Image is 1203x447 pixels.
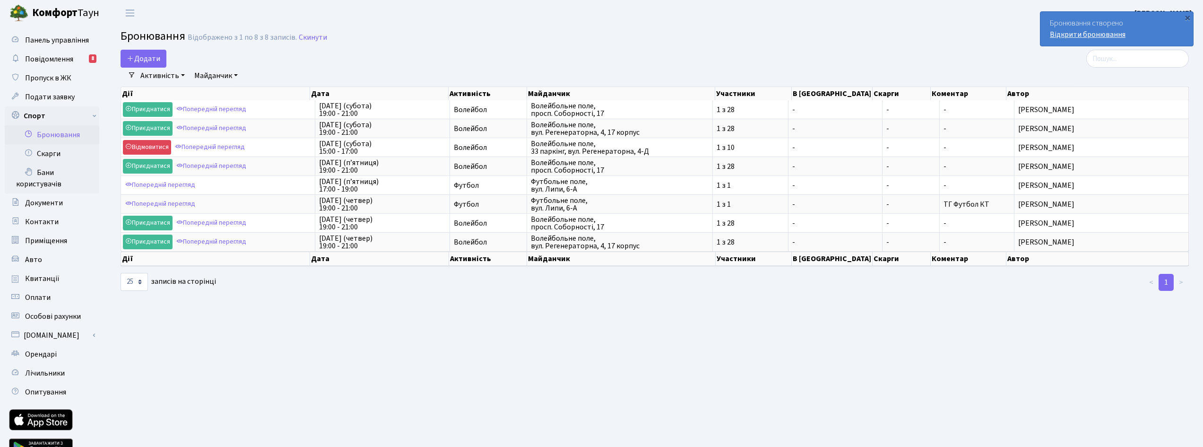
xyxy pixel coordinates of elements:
span: - [792,144,878,151]
a: Попередній перегляд [123,197,198,211]
span: Волейбол [454,163,523,170]
a: Попередній перегляд [123,178,198,193]
span: - [886,182,935,189]
span: Пропуск в ЖК [25,73,71,83]
span: [DATE] (субота) 19:00 - 21:00 [319,121,446,136]
span: Волейбольне поле, просп. Соборності, 17 [531,102,709,117]
th: Скарги [873,252,931,266]
div: × [1183,13,1192,22]
span: Футбольне поле, вул. Липи, 6-А [531,197,709,212]
span: [PERSON_NAME] [1018,182,1185,189]
th: Майданчик [527,87,716,100]
span: ТГ Футбол КТ [943,199,989,210]
span: Волейбол [454,125,523,132]
select: записів на сторінці [121,273,148,291]
span: - [886,163,935,170]
a: Скарги [5,144,99,163]
span: Волейбол [454,106,523,114]
span: Волейбол [454,238,523,246]
span: [DATE] (п’ятниця) 17:00 - 19:00 [319,178,446,193]
span: Подати заявку [25,92,75,102]
span: - [792,219,878,227]
span: - [886,219,935,227]
a: Подати заявку [5,88,99,106]
a: Панель управління [5,31,99,50]
th: Дата [310,87,449,100]
span: - [792,201,878,208]
span: Волейбол [454,144,523,151]
span: - [943,105,946,115]
span: Панель управління [25,35,89,45]
span: 1 з 1 [717,201,784,208]
a: Контакти [5,212,99,231]
button: Переключити навігацію [118,5,142,21]
a: Приєднатися [123,235,173,249]
span: Оплати [25,292,51,303]
a: Відкрити бронювання [1050,29,1125,40]
div: 8 [89,54,96,63]
th: Активність [449,87,527,100]
th: Коментар [931,252,1006,266]
th: Активність [449,252,527,266]
span: Таун [32,5,99,21]
img: logo.png [9,4,28,23]
span: - [943,218,946,228]
a: Майданчик [190,68,242,84]
a: Приєднатися [123,102,173,117]
span: Опитування [25,387,66,397]
b: Комфорт [32,5,78,20]
span: Лічильники [25,368,65,378]
span: Особові рахунки [25,311,81,322]
span: 1 з 28 [717,238,784,246]
a: Пропуск в ЖК [5,69,99,88]
a: Оплати [5,288,99,307]
span: - [886,106,935,114]
span: [DATE] (субота) 15:00 - 17:00 [319,140,446,155]
span: [PERSON_NAME] [1018,106,1185,114]
span: [DATE] (п’ятниця) 19:00 - 21:00 [319,159,446,174]
a: Приєднатися [123,159,173,174]
a: Попередній перегляд [174,235,249,249]
span: [PERSON_NAME] [1018,163,1185,170]
a: Опитування [5,383,99,402]
span: - [886,201,935,208]
span: [PERSON_NAME] [1018,144,1185,151]
span: 1 з 10 [717,144,784,151]
span: [PERSON_NAME] [1018,238,1185,246]
span: 1 з 28 [717,163,784,170]
a: Орендарі [5,345,99,364]
a: Відмовитися [123,140,171,155]
span: - [792,125,878,132]
span: Волейбольне поле, вул. Регенераторна, 4, 17 корпус [531,235,709,250]
span: Орендарі [25,349,57,359]
span: - [792,238,878,246]
a: [DOMAIN_NAME] [5,326,99,345]
span: [PERSON_NAME] [1018,201,1185,208]
th: Дії [121,252,310,266]
span: Приміщення [25,236,67,246]
a: Бронювання [5,125,99,144]
th: Автор [1006,252,1189,266]
label: записів на сторінці [121,273,216,291]
span: Квитанції [25,273,60,284]
th: Дата [310,252,449,266]
span: Футбол [454,201,523,208]
a: Повідомлення8 [5,50,99,69]
span: Повідомлення [25,54,73,64]
span: [PERSON_NAME] [1018,125,1185,132]
span: - [943,180,946,191]
th: Скарги [873,87,931,100]
span: Документи [25,198,63,208]
span: - [886,144,935,151]
a: Попередній перегляд [173,140,247,155]
a: Приєднатися [123,216,173,230]
a: Активність [137,68,189,84]
a: Особові рахунки [5,307,99,326]
a: Приміщення [5,231,99,250]
th: Дії [121,87,310,100]
a: [PERSON_NAME] [1134,8,1192,19]
span: Волейбольне поле, просп. Соборності, 17 [531,159,709,174]
span: Авто [25,254,42,265]
span: Контакти [25,217,59,227]
a: Авто [5,250,99,269]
